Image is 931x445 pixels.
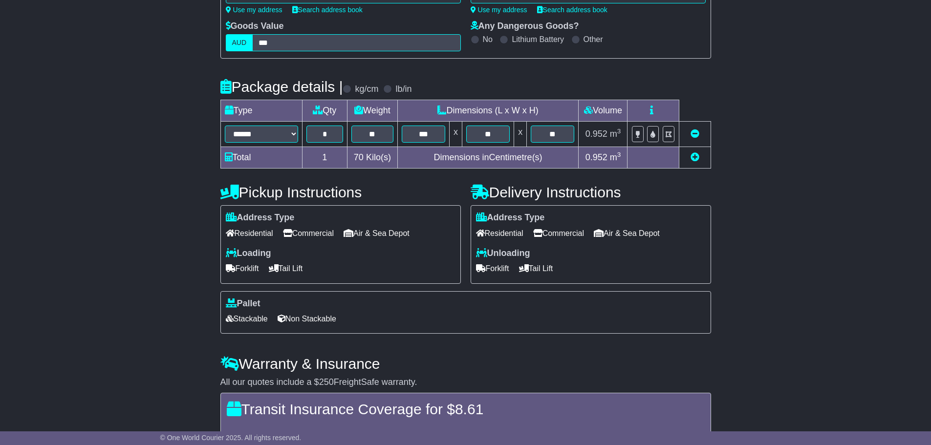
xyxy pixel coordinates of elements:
td: Dimensions (L x W x H) [397,100,579,122]
span: Stackable [226,311,268,326]
td: x [449,122,462,147]
td: Type [220,100,302,122]
h4: Delivery Instructions [471,184,711,200]
span: m [610,129,621,139]
span: Tail Lift [519,261,553,276]
label: Address Type [226,212,295,223]
td: 1 [302,147,347,169]
h4: Pickup Instructions [220,184,461,200]
h4: Warranty & Insurance [220,356,711,372]
a: Search address book [537,6,607,14]
h4: Package details | [220,79,343,95]
td: x [514,122,527,147]
div: All our quotes include a $ FreightSafe warranty. [220,377,711,388]
span: Commercial [533,226,584,241]
span: Tail Lift [269,261,303,276]
td: Weight [347,100,398,122]
a: Remove this item [691,129,699,139]
span: Air & Sea Depot [344,226,410,241]
label: Any Dangerous Goods? [471,21,579,32]
a: Add new item [691,152,699,162]
span: 8.61 [455,401,483,417]
sup: 3 [617,127,621,135]
a: Search address book [292,6,363,14]
td: Qty [302,100,347,122]
sup: 3 [617,151,621,158]
span: Air & Sea Depot [594,226,660,241]
span: 0.952 [585,152,607,162]
label: Address Type [476,212,545,223]
td: Kilo(s) [347,147,398,169]
label: Loading [226,248,271,259]
span: © One World Courier 2025. All rights reserved. [160,434,302,442]
h4: Transit Insurance Coverage for $ [227,401,705,417]
label: Unloading [476,248,530,259]
label: AUD [226,34,253,51]
label: Pallet [226,298,260,309]
label: kg/cm [355,84,378,95]
label: Goods Value [226,21,284,32]
span: 70 [354,152,364,162]
label: Other [584,35,603,44]
span: Non Stackable [278,311,336,326]
span: 0.952 [585,129,607,139]
td: Dimensions in Centimetre(s) [397,147,579,169]
label: lb/in [395,84,411,95]
td: Total [220,147,302,169]
label: Lithium Battery [512,35,564,44]
span: 250 [319,377,334,387]
a: Use my address [471,6,527,14]
span: Forklift [226,261,259,276]
span: Residential [476,226,523,241]
span: m [610,152,621,162]
td: Volume [579,100,628,122]
a: Use my address [226,6,282,14]
span: Forklift [476,261,509,276]
span: Commercial [283,226,334,241]
span: Residential [226,226,273,241]
label: No [483,35,493,44]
